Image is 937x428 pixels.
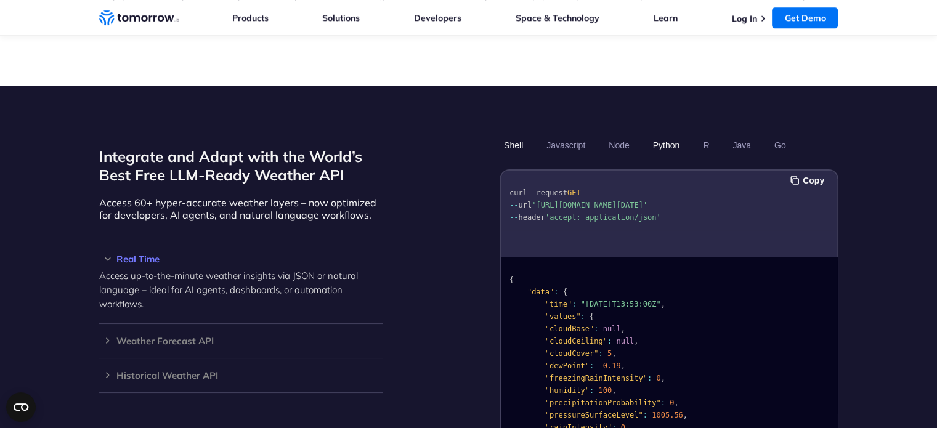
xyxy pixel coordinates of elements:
[500,135,527,156] button: Shell
[660,374,665,382] span: ,
[545,213,660,222] span: 'accept: application/json'
[769,135,790,156] button: Go
[6,392,36,422] button: Open CMP widget
[604,135,633,156] button: Node
[532,201,647,209] span: '[URL][DOMAIN_NAME][DATE]'
[99,254,383,264] h3: Real Time
[674,398,678,407] span: ,
[545,349,598,358] span: "cloudCover"
[594,325,598,333] span: :
[598,361,602,370] span: -
[772,7,838,28] a: Get Demo
[620,361,625,370] span: ,
[99,371,383,380] h3: Historical Weather API
[545,300,571,309] span: "time"
[634,337,638,345] span: ,
[728,135,755,156] button: Java
[545,337,607,345] span: "cloudCeiling"
[527,288,553,296] span: "data"
[590,312,594,321] span: {
[648,135,684,156] button: Python
[527,188,535,197] span: --
[654,12,678,23] a: Learn
[562,288,567,296] span: {
[536,188,567,197] span: request
[572,300,576,309] span: :
[545,386,589,395] span: "humidity"
[607,337,611,345] span: :
[612,386,616,395] span: ,
[232,12,269,23] a: Products
[99,336,383,345] h3: Weather Forecast API
[322,12,360,23] a: Solutions
[598,386,612,395] span: 100
[660,398,665,407] span: :
[620,325,625,333] span: ,
[554,288,558,296] span: :
[602,361,620,370] span: 0.19
[580,312,585,321] span: :
[790,174,828,187] button: Copy
[607,349,611,358] span: 5
[545,312,580,321] span: "values"
[598,349,602,358] span: :
[414,12,461,23] a: Developers
[542,135,590,156] button: Javascript
[99,196,383,221] p: Access 60+ hyper-accurate weather layers – now optimized for developers, AI agents, and natural l...
[656,374,660,382] span: 0
[99,269,383,311] p: Access up-to-the-minute weather insights via JSON or natural language – ideal for AI agents, dash...
[590,386,594,395] span: :
[643,411,647,419] span: :
[518,201,532,209] span: url
[509,275,514,284] span: {
[683,411,687,419] span: ,
[652,411,683,419] span: 1005.56
[616,337,634,345] span: null
[518,213,545,222] span: header
[699,135,713,156] button: R
[545,361,589,370] span: "dewPoint"
[660,300,665,309] span: ,
[612,349,616,358] span: ,
[545,411,643,419] span: "pressureSurfaceLevel"
[590,361,594,370] span: :
[545,325,593,333] span: "cloudBase"
[545,374,647,382] span: "freezingRainIntensity"
[647,374,651,382] span: :
[567,188,580,197] span: GET
[509,188,527,197] span: curl
[602,325,620,333] span: null
[99,9,179,27] a: Home link
[545,398,660,407] span: "precipitationProbability"
[580,300,660,309] span: "[DATE]T13:53:00Z"
[509,201,518,209] span: --
[99,147,383,184] h2: Integrate and Adapt with the World’s Best Free LLM-Ready Weather API
[731,13,756,24] a: Log In
[670,398,674,407] span: 0
[509,213,518,222] span: --
[516,12,599,23] a: Space & Technology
